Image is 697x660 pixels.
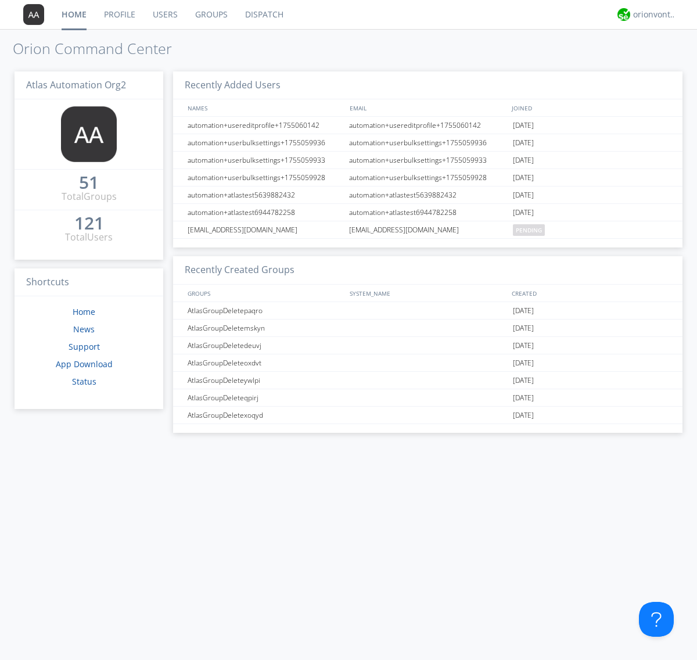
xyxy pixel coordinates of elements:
a: automation+userbulksettings+1755059936automation+userbulksettings+1755059936[DATE] [173,134,682,152]
h3: Recently Created Groups [173,256,682,285]
div: AtlasGroupDeleteywlpi [185,372,346,389]
div: automation+userbulksettings+1755059928 [346,169,510,186]
img: 373638.png [23,4,44,25]
a: 121 [74,217,104,231]
span: [DATE] [513,320,534,337]
div: automation+userbulksettings+1755059936 [185,134,346,151]
a: automation+atlastest6944782258automation+atlastest6944782258[DATE] [173,204,682,221]
div: NAMES [185,99,344,116]
a: automation+userbulksettings+1755059933automation+userbulksettings+1755059933[DATE] [173,152,682,169]
span: Atlas Automation Org2 [26,78,126,91]
div: AtlasGroupDeletepaqro [185,302,346,319]
div: AtlasGroupDeletexoqyd [185,407,346,424]
div: automation+usereditprofile+1755060142 [346,117,510,134]
span: [DATE] [513,134,534,152]
div: AtlasGroupDeleteoxdvt [185,354,346,371]
img: 373638.png [61,106,117,162]
a: AtlasGroupDeleteoxdvt[DATE] [173,354,682,372]
span: [DATE] [513,337,534,354]
div: GROUPS [185,285,344,302]
a: automation+usereditprofile+1755060142automation+usereditprofile+1755060142[DATE] [173,117,682,134]
div: automation+userbulksettings+1755059936 [346,134,510,151]
a: AtlasGroupDeleteqpirj[DATE] [173,389,682,407]
span: [DATE] [513,407,534,424]
div: Total Groups [62,190,117,203]
div: AtlasGroupDeletemskyn [185,320,346,336]
div: AtlasGroupDeletedeuvj [185,337,346,354]
a: Home [73,306,95,317]
div: JOINED [509,99,671,116]
div: [EMAIL_ADDRESS][DOMAIN_NAME] [185,221,346,238]
a: News [73,324,95,335]
a: AtlasGroupDeletexoqyd[DATE] [173,407,682,424]
div: [EMAIL_ADDRESS][DOMAIN_NAME] [346,221,510,238]
img: 29d36aed6fa347d5a1537e7736e6aa13 [617,8,630,21]
div: automation+usereditprofile+1755060142 [185,117,346,134]
span: [DATE] [513,354,534,372]
span: [DATE] [513,372,534,389]
div: automation+atlastest6944782258 [185,204,346,221]
div: SYSTEM_NAME [347,285,509,302]
h3: Recently Added Users [173,71,682,100]
div: automation+userbulksettings+1755059933 [346,152,510,168]
div: automation+atlastest5639882432 [185,186,346,203]
span: [DATE] [513,152,534,169]
a: App Download [56,358,113,370]
span: [DATE] [513,186,534,204]
a: [EMAIL_ADDRESS][DOMAIN_NAME][EMAIL_ADDRESS][DOMAIN_NAME]pending [173,221,682,239]
div: automation+atlastest6944782258 [346,204,510,221]
a: AtlasGroupDeleteywlpi[DATE] [173,372,682,389]
a: automation+atlastest5639882432automation+atlastest5639882432[DATE] [173,186,682,204]
div: Total Users [65,231,113,244]
div: CREATED [509,285,671,302]
div: automation+userbulksettings+1755059933 [185,152,346,168]
span: [DATE] [513,302,534,320]
div: automation+atlastest5639882432 [346,186,510,203]
a: AtlasGroupDeletemskyn[DATE] [173,320,682,337]
div: EMAIL [347,99,509,116]
h3: Shortcuts [15,268,163,297]
span: [DATE] [513,389,534,407]
a: AtlasGroupDeletepaqro[DATE] [173,302,682,320]
a: AtlasGroupDeletedeuvj[DATE] [173,337,682,354]
span: [DATE] [513,169,534,186]
div: 51 [79,177,99,188]
div: automation+userbulksettings+1755059928 [185,169,346,186]
span: pending [513,224,545,236]
div: 121 [74,217,104,229]
div: orionvontas+atlas+automation+org2 [633,9,677,20]
span: [DATE] [513,117,534,134]
a: Status [72,376,96,387]
a: Support [69,341,100,352]
iframe: Toggle Customer Support [639,602,674,637]
a: 51 [79,177,99,190]
div: AtlasGroupDeleteqpirj [185,389,346,406]
a: automation+userbulksettings+1755059928automation+userbulksettings+1755059928[DATE] [173,169,682,186]
span: [DATE] [513,204,534,221]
